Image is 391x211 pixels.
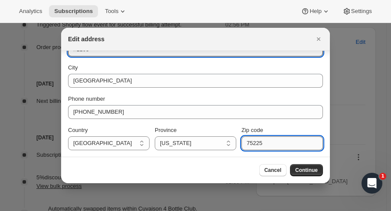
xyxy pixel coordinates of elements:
[49,5,98,17] button: Subscriptions
[54,8,93,15] span: Subscriptions
[68,96,105,102] span: Phone number
[68,35,104,43] h2: Edit address
[379,173,386,180] span: 1
[290,164,323,176] button: Continue
[105,8,118,15] span: Tools
[351,8,372,15] span: Settings
[100,5,132,17] button: Tools
[337,5,377,17] button: Settings
[241,127,263,133] span: Zip code
[155,127,177,133] span: Province
[259,164,287,176] button: Cancel
[14,5,47,17] button: Analytics
[19,8,42,15] span: Analytics
[264,167,281,174] span: Cancel
[310,8,321,15] span: Help
[296,5,335,17] button: Help
[68,127,88,133] span: Country
[68,64,78,71] span: City
[295,167,318,174] span: Continue
[313,33,325,45] button: Close
[362,173,382,194] iframe: Intercom live chat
